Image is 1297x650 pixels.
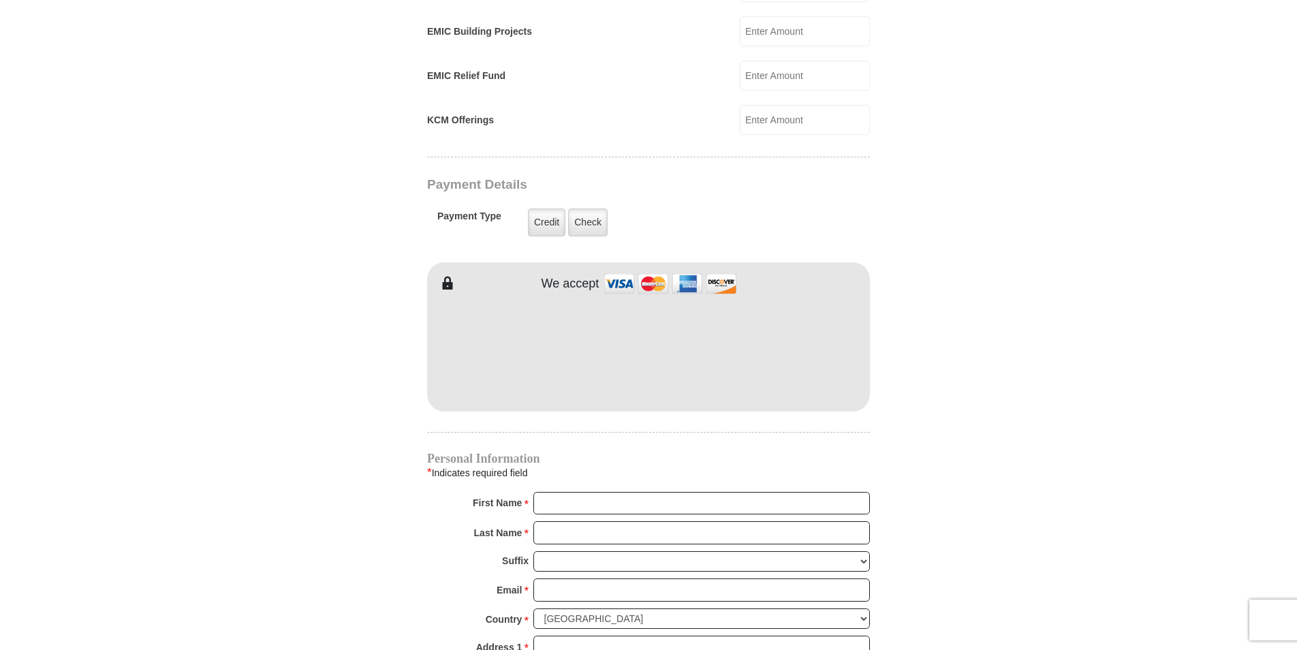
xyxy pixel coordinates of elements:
[486,610,522,629] strong: Country
[602,269,738,298] img: credit cards accepted
[528,208,565,236] label: Credit
[427,177,775,193] h3: Payment Details
[497,581,522,600] strong: Email
[427,25,532,39] label: EMIC Building Projects
[427,453,870,464] h4: Personal Information
[740,105,870,135] input: Enter Amount
[542,277,599,292] h4: We accept
[568,208,608,236] label: Check
[427,69,505,83] label: EMIC Relief Fund
[474,523,522,542] strong: Last Name
[473,493,522,512] strong: First Name
[502,551,529,570] strong: Suffix
[427,464,870,482] div: Indicates required field
[427,113,494,127] label: KCM Offerings
[740,61,870,91] input: Enter Amount
[437,211,501,229] h5: Payment Type
[740,16,870,46] input: Enter Amount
